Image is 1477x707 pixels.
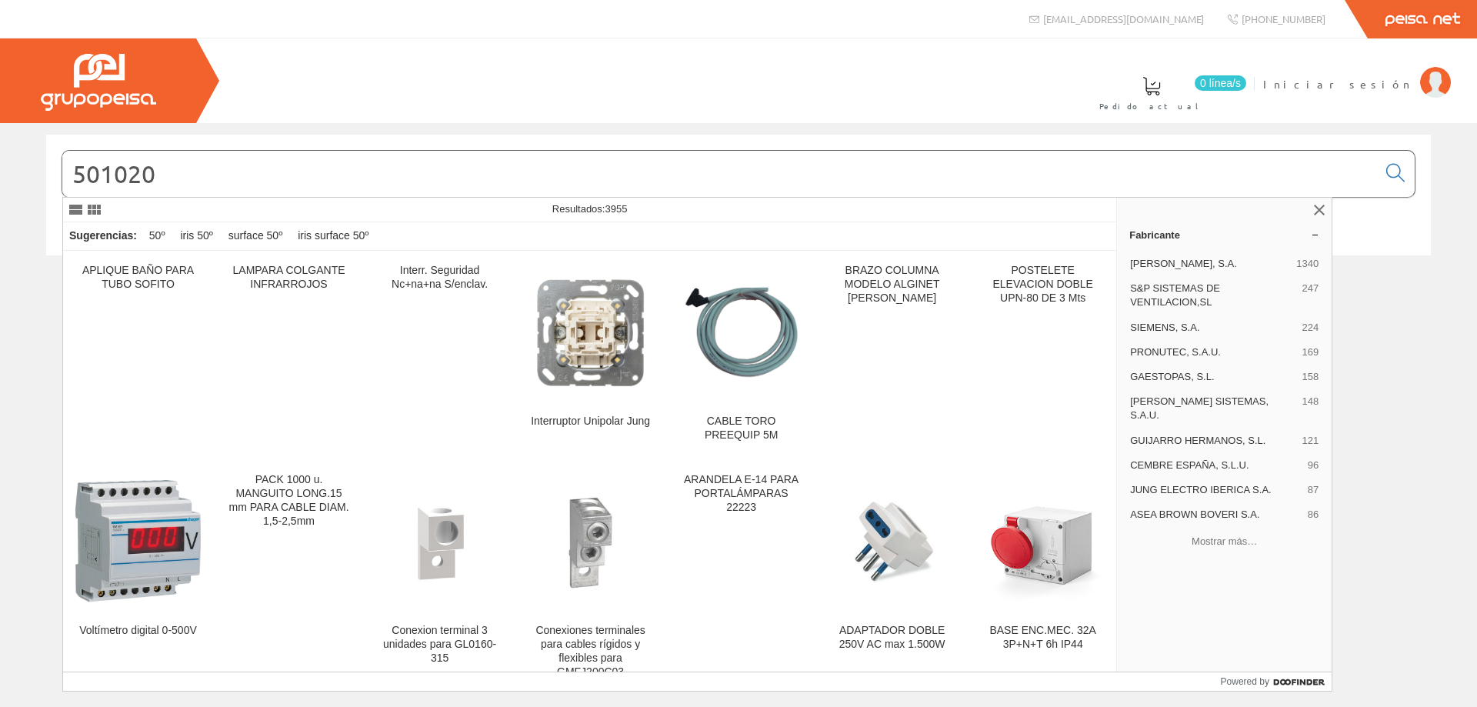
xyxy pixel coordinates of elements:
[678,415,804,442] div: CABLE TORO PREEQUIP 5M
[1302,345,1319,359] span: 169
[62,151,1377,197] input: Buscar...
[63,225,140,247] div: Sugerencias:
[666,252,816,460] a: CABLE TORO PREEQUIP 5M CABLE TORO PREEQUIP 5M
[1130,282,1295,309] span: S&P SISTEMAS DE VENTILACION,SL
[143,222,172,250] div: 50º
[1296,257,1319,271] span: 1340
[1195,75,1246,91] span: 0 línea/s
[1302,434,1319,448] span: 121
[1263,64,1451,78] a: Iniciar sesión
[1043,12,1204,25] span: [EMAIL_ADDRESS][DOMAIN_NAME]
[41,54,156,111] img: Grupo Peisa
[1130,434,1295,448] span: GUIJARRO HERMANOS, S.L.
[1130,345,1295,359] span: PRONUTEC, S.A.U.
[1221,675,1269,689] span: Powered by
[678,270,804,395] img: CABLE TORO PREEQUIP 5M
[226,264,352,292] div: LAMPARA COLGANTE INFRARROJOS
[829,480,955,605] img: ADAPTADOR DOBLE 250V AC max 1.500W
[377,264,502,292] div: Interr. Seguridad Nc+na+na S/enclav.
[678,473,804,515] div: ARANDELA E-14 PARA PORTALÁMPARAS 22223
[1130,483,1302,497] span: JUNG ELECTRO IBERICA S.A.
[528,415,653,429] div: Interruptor Unipolar Jung
[1130,459,1302,472] span: CEMBRE ESPAÑA, S.L.U.
[666,461,816,697] a: ARANDELA E-14 PARA PORTALÁMPARAS 22223
[377,624,502,665] div: Conexion terminal 3 unidades para GL0160-315
[63,461,213,697] a: Voltímetro digital 0-500V Voltímetro digital 0-500V
[1130,321,1295,335] span: SIEMENS, S.A.
[528,624,653,679] div: Conexiones terminales para cables rígidos y flexibles para GMFJ200C03
[1221,672,1332,691] a: Powered by
[1302,321,1319,335] span: 224
[1099,98,1204,114] span: Pedido actual
[817,461,967,697] a: ADAPTADOR DOBLE 250V AC max 1.500W ADAPTADOR DOBLE 250V AC max 1.500W
[1130,395,1295,422] span: [PERSON_NAME] SISTEMAS, S.A.U.
[1117,222,1332,247] a: Fabricante
[1302,395,1319,422] span: 148
[75,480,201,605] img: Voltímetro digital 0-500V
[63,252,213,460] a: APLIQUE BAÑO PARA TUBO SOFITO
[365,461,515,697] a: Conexion terminal 3 unidades para GL0160-315 Conexion terminal 3 unidades para GL0160-315
[829,264,955,305] div: BRAZO COLUMNA MODELO ALGINET [PERSON_NAME]
[829,624,955,652] div: ADAPTADOR DOBLE 250V AC max 1.500W
[1308,459,1319,472] span: 96
[174,222,218,250] div: iris 50º
[214,461,364,697] a: PACK 1000 u. MANGUITO LONG.15 mm PARA CABLE DIAM. 1,5-2,5mm
[968,461,1118,697] a: BASE ENC.MEC. 32A 3P+N+T 6h IP44 BASE ENC.MEC. 32A 3P+N+T 6h IP44
[515,461,665,697] a: Conexiones terminales para cables rígidos y flexibles para GMFJ200C03 Conexiones terminales para ...
[1130,370,1295,384] span: GAESTOPAS, S.L.
[75,264,201,292] div: APLIQUE BAÑO PARA TUBO SOFITO
[980,624,1105,652] div: BASE ENC.MEC. 32A 3P+N+T 6h IP44
[817,252,967,460] a: BRAZO COLUMNA MODELO ALGINET [PERSON_NAME]
[1308,508,1319,522] span: 86
[528,270,653,395] img: Interruptor Unipolar Jung
[1242,12,1325,25] span: [PHONE_NUMBER]
[1263,76,1412,92] span: Iniciar sesión
[515,252,665,460] a: Interruptor Unipolar Jung Interruptor Unipolar Jung
[1302,282,1319,309] span: 247
[980,480,1105,605] img: BASE ENC.MEC. 32A 3P+N+T 6h IP44
[1130,508,1302,522] span: ASEA BROWN BOVERI S.A.
[980,264,1105,305] div: POSTELETE ELEVACION DOBLE UPN-80 DE 3 Mts
[365,252,515,460] a: Interr. Seguridad Nc+na+na S/enclav.
[528,495,653,589] img: Conexiones terminales para cables rígidos y flexibles para GMFJ200C03
[377,495,502,589] img: Conexion terminal 3 unidades para GL0160-315
[75,624,201,638] div: Voltímetro digital 0-500V
[1308,483,1319,497] span: 87
[292,222,375,250] div: iris surface 50º
[46,275,1431,288] div: © Grupo Peisa
[1302,370,1319,384] span: 158
[552,203,628,215] span: Resultados:
[222,222,289,250] div: surface 50º
[1123,529,1325,554] button: Mostrar más…
[968,252,1118,460] a: POSTELETE ELEVACION DOBLE UPN-80 DE 3 Mts
[1130,257,1290,271] span: [PERSON_NAME], S.A.
[605,203,627,215] span: 3955
[226,473,352,529] div: PACK 1000 u. MANGUITO LONG.15 mm PARA CABLE DIAM. 1,5-2,5mm
[214,252,364,460] a: LAMPARA COLGANTE INFRARROJOS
